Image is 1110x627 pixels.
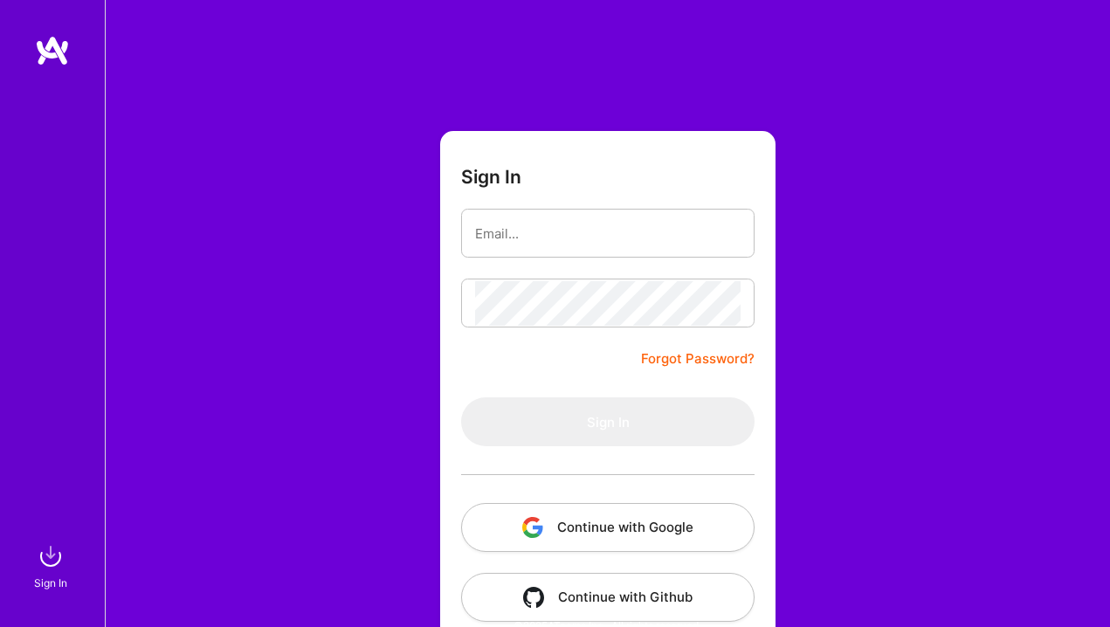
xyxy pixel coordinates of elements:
[35,35,70,66] img: logo
[33,539,68,574] img: sign in
[37,539,68,592] a: sign inSign In
[641,348,755,369] a: Forgot Password?
[461,166,521,188] h3: Sign In
[461,397,755,446] button: Sign In
[461,573,755,622] button: Continue with Github
[523,587,544,608] img: icon
[461,503,755,552] button: Continue with Google
[475,211,741,256] input: Email...
[522,517,543,538] img: icon
[34,574,67,592] div: Sign In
